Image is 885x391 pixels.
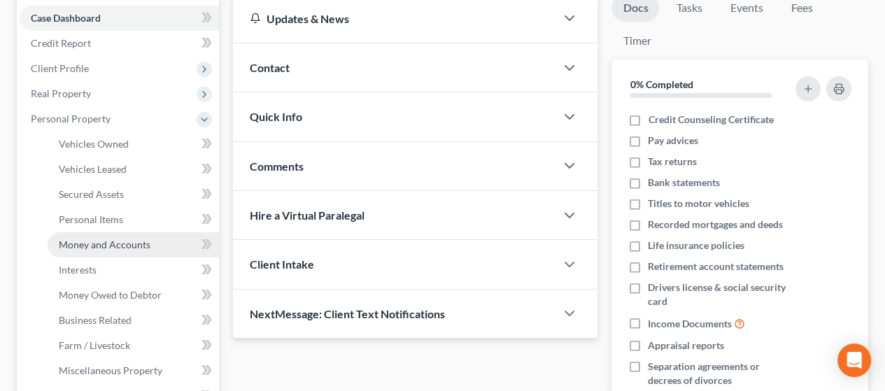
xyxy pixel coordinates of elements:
span: Retirement account statements [648,260,784,273]
span: Income Documents [648,317,732,331]
span: Real Property [31,87,91,99]
a: Secured Assets [48,182,219,207]
span: Vehicles Owned [59,138,129,150]
a: Vehicles Leased [48,157,219,182]
a: Case Dashboard [20,6,219,31]
a: Timer [611,27,662,55]
span: Separation agreements or decrees of divorces [648,360,792,388]
span: Farm / Livestock [59,339,130,351]
span: Recorded mortgages and deeds [648,218,783,232]
span: Client Intake [250,257,314,271]
span: Miscellaneous Property [59,364,162,376]
span: Pay advices [648,134,698,148]
span: Credit Report [31,37,91,49]
span: Business Related [59,314,132,326]
span: Appraisal reports [648,339,724,353]
a: Money Owed to Debtor [48,283,219,308]
a: Personal Items [48,207,219,232]
span: Money and Accounts [59,239,150,250]
span: Interests [59,264,97,276]
span: Vehicles Leased [59,163,127,175]
span: Money Owed to Debtor [59,289,162,301]
div: Updates & News [250,11,539,26]
a: Credit Report [20,31,219,56]
span: Case Dashboard [31,12,101,24]
span: Bank statements [648,176,720,190]
span: Quick Info [250,110,302,123]
span: Contact [250,61,290,74]
span: Secured Assets [59,188,124,200]
a: Money and Accounts [48,232,219,257]
span: Personal Property [31,113,111,125]
span: Life insurance policies [648,239,744,253]
strong: 0% Completed [630,78,693,90]
div: Open Intercom Messenger [837,343,871,377]
span: Titles to motor vehicles [648,197,749,211]
span: Tax returns [648,155,697,169]
span: Hire a Virtual Paralegal [250,208,364,222]
span: Client Profile [31,62,89,74]
span: Credit Counseling Certificate [648,113,773,127]
a: Vehicles Owned [48,131,219,157]
span: Personal Items [59,213,123,225]
span: Drivers license & social security card [648,280,792,308]
a: Interests [48,257,219,283]
a: Miscellaneous Property [48,358,219,383]
a: Business Related [48,308,219,333]
a: Farm / Livestock [48,333,219,358]
span: NextMessage: Client Text Notifications [250,307,445,320]
span: Comments [250,159,304,173]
